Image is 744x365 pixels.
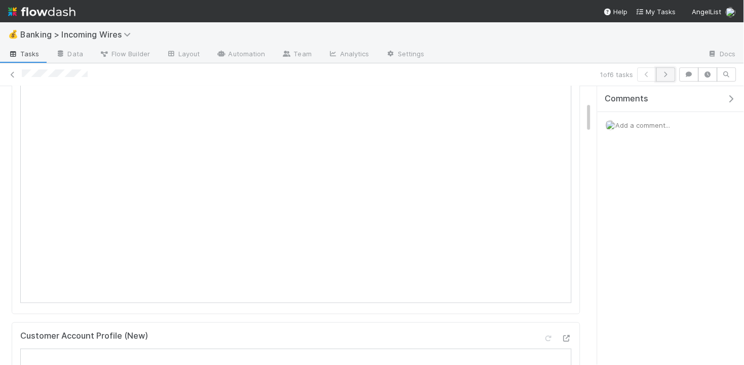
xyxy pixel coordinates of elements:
a: My Tasks [636,7,676,17]
a: Layout [158,47,208,63]
img: logo-inverted-e16ddd16eac7371096b0.svg [8,3,76,20]
div: Help [604,7,628,17]
a: Analytics [320,47,378,63]
a: Settings [378,47,433,63]
a: Docs [700,47,744,63]
h5: Customer Account Profile (New) [20,331,148,341]
img: avatar_eacbd5bb-7590-4455-a9e9-12dcb5674423.png [606,120,616,130]
span: AngelList [692,8,722,16]
span: 1 of 6 tasks [601,69,634,80]
span: 💰 [8,30,18,39]
span: Tasks [8,49,40,59]
a: Data [48,47,91,63]
img: avatar_eacbd5bb-7590-4455-a9e9-12dcb5674423.png [726,7,736,17]
a: Team [274,47,320,63]
span: Add a comment... [616,121,671,129]
a: Flow Builder [91,47,158,63]
span: Comments [605,94,649,104]
a: Automation [208,47,274,63]
span: Banking > Incoming Wires [20,29,136,40]
span: Flow Builder [99,49,150,59]
span: My Tasks [636,8,676,16]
